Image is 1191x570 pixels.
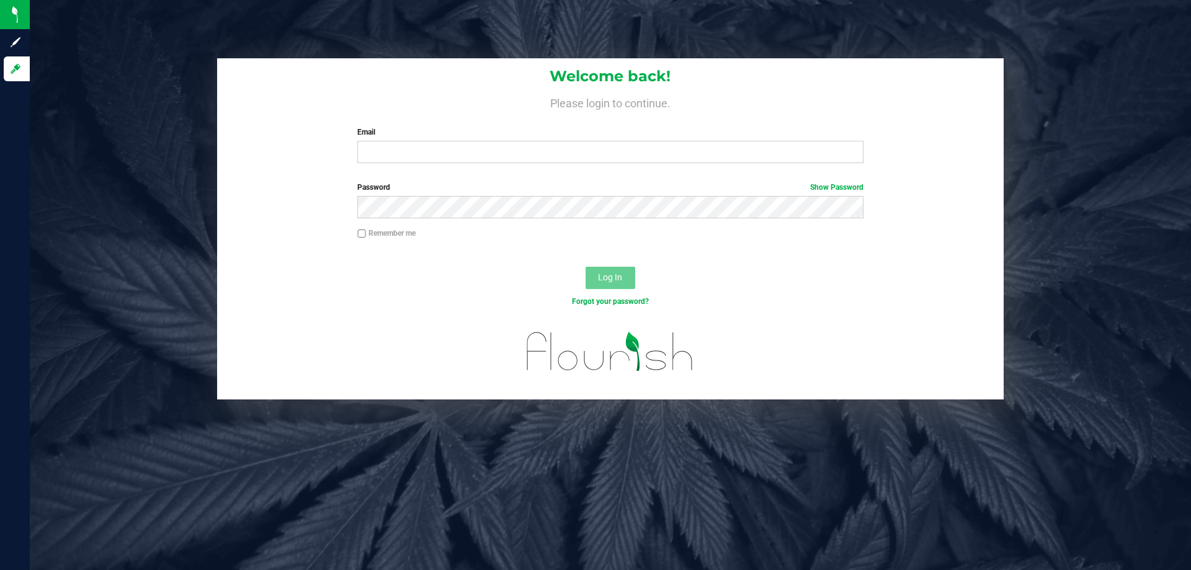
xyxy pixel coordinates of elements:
[9,63,22,75] inline-svg: Log in
[357,228,416,239] label: Remember me
[598,272,622,282] span: Log In
[810,183,863,192] a: Show Password
[357,183,390,192] span: Password
[586,267,635,289] button: Log In
[217,68,1004,84] h1: Welcome back!
[357,229,366,238] input: Remember me
[9,36,22,48] inline-svg: Sign up
[512,320,708,383] img: flourish_logo.svg
[572,297,649,306] a: Forgot your password?
[357,127,863,138] label: Email
[217,94,1004,109] h4: Please login to continue.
